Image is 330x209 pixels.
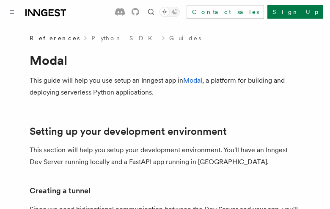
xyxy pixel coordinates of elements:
button: Find something... [146,7,156,17]
a: Python SDK [91,34,157,42]
span: References [30,34,80,42]
button: Toggle dark mode [159,7,180,17]
p: This guide will help you use setup an Inngest app in , a platform for building and deploying serv... [30,75,300,98]
button: Toggle navigation [7,7,17,17]
a: Contact sales [187,5,264,19]
a: Creating a tunnel [30,185,91,197]
a: Sign Up [267,5,323,19]
a: Modal [183,76,202,84]
a: Setting up your development environment [30,125,227,137]
h1: Modal [30,53,300,68]
a: Guides [169,34,201,42]
p: This section will help you setup your development environment. You'll have an Inngest Dev Server ... [30,144,300,168]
